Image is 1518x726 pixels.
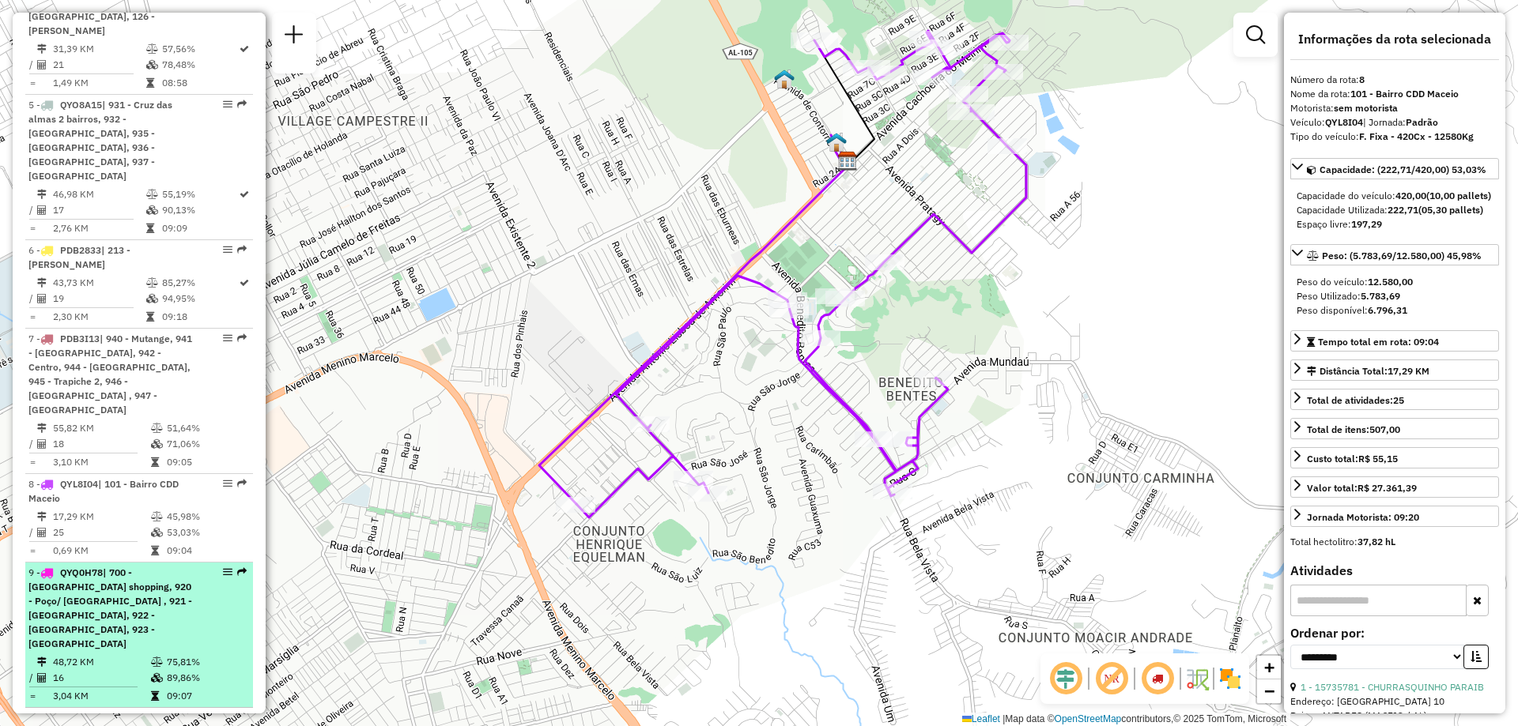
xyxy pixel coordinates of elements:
[37,657,47,667] i: Distância Total
[28,333,192,416] span: | 940 - Mutange, 941 - [GEOGRAPHIC_DATA], 942 - Centro, 944 - [GEOGRAPHIC_DATA], 945 - Trapiche 2...
[837,151,858,171] img: CDD Maceio
[1290,32,1499,47] h4: Informações da rota selecionada
[28,333,192,416] span: 7 -
[1290,73,1499,87] div: Número da rota:
[151,673,163,683] i: % de utilização da cubagem
[1297,217,1493,231] div: Espaço livre:
[1395,190,1426,201] strong: 420,00
[1290,158,1499,179] a: Capacidade: (222,71/420,00) 53,03%
[52,654,150,670] td: 48,72 KM
[1426,190,1491,201] strong: (10,00 pallets)
[1325,116,1363,128] strong: QYL8I04
[151,546,159,555] i: Tempo total em rota
[1290,447,1499,468] a: Custo total:R$ 55,15
[1361,290,1400,302] strong: 5.783,69
[37,278,47,288] i: Distância Total
[28,99,172,182] span: 5 -
[1334,102,1398,114] strong: sem motorista
[1358,482,1417,494] strong: R$ 27.361,39
[161,186,238,202] td: 55,19%
[151,423,163,433] i: % de utilização do peso
[28,566,192,649] span: 9 -
[1388,204,1418,216] strong: 222,71
[1297,289,1493,303] div: Peso Utilizado:
[166,654,246,670] td: 75,81%
[28,291,36,307] td: /
[223,567,232,577] em: Opções
[52,220,145,236] td: 2,76 KM
[237,333,247,343] em: Rota exportada
[166,436,246,452] td: 71,06%
[1301,681,1484,693] a: 1 - 15735781 - CHURRASQUINHO PARAIB
[1290,389,1499,410] a: Total de atividades:25
[1003,713,1005,724] span: |
[60,478,98,490] span: QYL8I04
[146,294,158,303] i: % de utilização da cubagem
[166,454,246,470] td: 09:05
[52,202,145,218] td: 17
[1290,130,1499,144] div: Tipo do veículo:
[28,57,36,73] td: /
[1297,203,1493,217] div: Capacidade Utilizada:
[1257,656,1281,679] a: Zoom in
[1264,681,1274,701] span: −
[237,100,247,109] em: Rota exportada
[1290,694,1499,709] div: Endereço: [GEOGRAPHIC_DATA] 10
[1290,506,1499,527] a: Jornada Motorista: 09:20
[151,691,159,701] i: Tempo total em rota
[28,566,192,649] span: | 700 - [GEOGRAPHIC_DATA] shopping, 920 - Poço/ [GEOGRAPHIC_DATA] , 921 - [GEOGRAPHIC_DATA], 922 ...
[958,713,1290,726] div: Map data © contributors,© 2025 TomTom, Microsoft
[1264,657,1274,677] span: +
[52,509,150,525] td: 17,29 KM
[237,567,247,577] em: Rota exportada
[223,245,232,254] em: Opções
[1138,660,1176,698] span: Exibir sequencia da rota
[1358,536,1395,547] strong: 37,82 hL
[240,278,249,288] i: Rota otimizada
[1307,481,1417,495] div: Valor total:
[1320,164,1486,175] span: Capacidade: (222,71/420,00) 53,03%
[161,220,238,236] td: 09:09
[1093,660,1131,698] span: Exibir NR
[146,205,158,215] i: % de utilização da cubagem
[1463,645,1489,669] button: Ordem crescente
[28,202,36,218] td: /
[161,291,238,307] td: 94,95%
[52,670,150,686] td: 16
[52,688,150,704] td: 3,04 KM
[37,205,47,215] i: Total de Atividades
[60,99,102,111] span: QYO8A15
[1307,423,1400,437] div: Total de itens:
[52,41,145,57] td: 31,39 KM
[237,479,247,488] em: Rota exportada
[223,479,232,488] em: Opções
[28,220,36,236] td: =
[161,57,238,73] td: 78,48%
[1290,330,1499,352] a: Tempo total em rota: 09:04
[52,309,145,325] td: 2,30 KM
[1358,453,1398,465] strong: R$ 55,15
[1388,365,1429,377] span: 17,29 KM
[151,457,159,467] i: Tempo total em rota
[1290,359,1499,381] a: Distância Total:17,29 KM
[28,244,130,270] span: 6 -
[1290,244,1499,265] a: Peso: (5.783,69/12.580,00) 45,98%
[52,436,150,452] td: 18
[28,670,36,686] td: /
[28,543,36,559] td: =
[52,75,145,91] td: 1,49 KM
[161,75,238,91] td: 08:58
[161,202,238,218] td: 90,13%
[240,190,249,199] i: Rota otimizada
[37,60,47,70] i: Total de Atividades
[146,278,158,288] i: % de utilização do peso
[1297,189,1493,203] div: Capacidade do veículo:
[1290,709,1499,723] div: Bairro: ANTARES (MACEIO / AL)
[161,275,238,291] td: 85,27%
[151,528,163,537] i: % de utilização da cubagem
[1318,336,1439,348] span: Tempo total em rota: 09:04
[1297,276,1413,288] span: Peso do veículo:
[146,78,154,88] i: Tempo total em rota
[1290,101,1499,115] div: Motorista:
[166,543,246,559] td: 09:04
